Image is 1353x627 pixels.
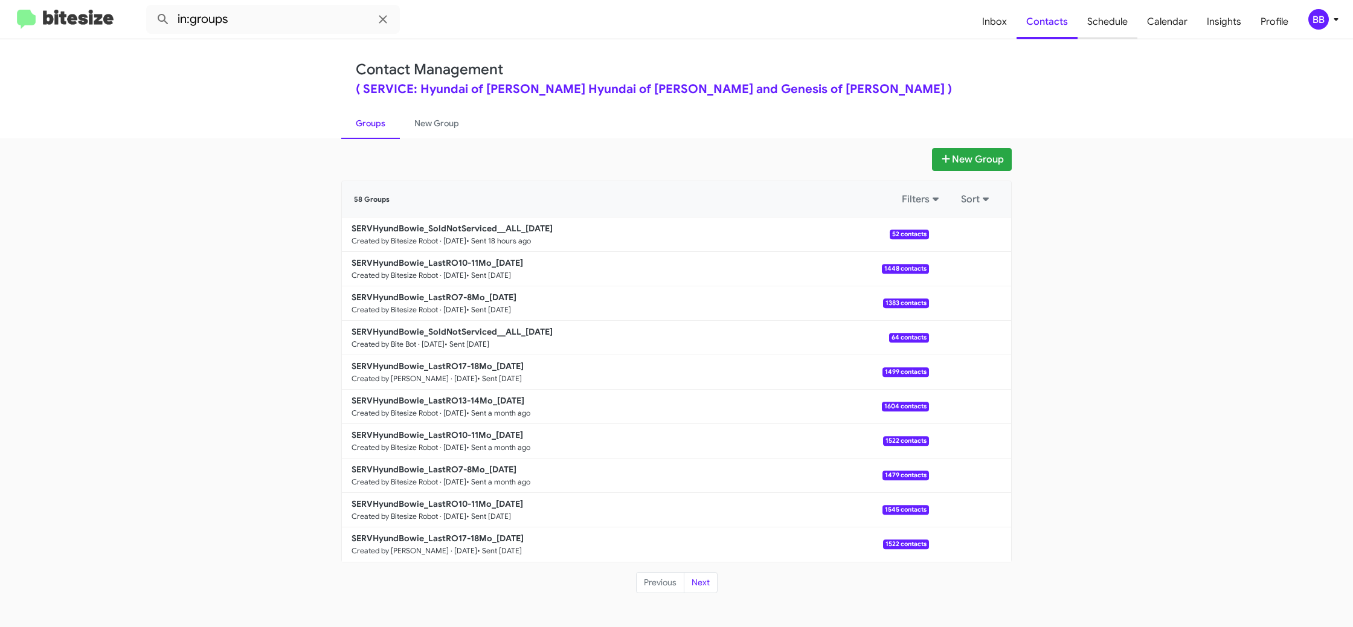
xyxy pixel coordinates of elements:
span: 1545 contacts [882,505,929,515]
small: • Sent a month ago [466,443,530,452]
b: SERVHyundBowie_SoldNotServiced__ALL_[DATE] [352,326,553,337]
small: Created by Bite Bot · [DATE] [352,339,445,349]
span: 1522 contacts [883,436,929,446]
a: Schedule [1078,4,1137,39]
b: SERVHyundBowie_LastRO10-11Mo_[DATE] [352,498,523,509]
div: ( SERVICE: Hyundai of [PERSON_NAME] Hyundai of [PERSON_NAME] and Genesis of [PERSON_NAME] ) [356,83,997,95]
b: SERVHyundBowie_LastRO7-8Mo_[DATE] [352,464,516,475]
a: SERVHyundBowie_SoldNotServiced__ALL_[DATE]Created by Bitesize Robot · [DATE]• Sent 18 hours ago52... [342,217,929,252]
span: 58 Groups [354,195,390,204]
b: SERVHyundBowie_LastRO7-8Mo_[DATE] [352,292,516,303]
small: Created by Bitesize Robot · [DATE] [352,305,466,315]
a: SERVHyundBowie_LastRO10-11Mo_[DATE]Created by Bitesize Robot · [DATE]• Sent a month ago1522 contacts [342,424,929,458]
input: Search [146,5,400,34]
a: Contact Management [356,60,503,79]
small: • Sent [DATE] [477,374,522,384]
button: Sort [954,188,999,210]
span: 1448 contacts [882,264,929,274]
button: Next [684,572,718,594]
b: SERVHyundBowie_LastRO10-11Mo_[DATE] [352,429,523,440]
b: SERVHyundBowie_LastRO17-18Mo_[DATE] [352,361,524,371]
span: 1522 contacts [883,539,929,549]
small: • Sent [DATE] [466,305,511,315]
button: Filters [895,188,949,210]
a: SERVHyundBowie_LastRO17-18Mo_[DATE]Created by [PERSON_NAME] · [DATE]• Sent [DATE]1499 contacts [342,355,929,390]
a: Calendar [1137,4,1197,39]
button: BB [1298,9,1340,30]
a: Profile [1251,4,1298,39]
a: SERVHyundBowie_LastRO13-14Mo_[DATE]Created by Bitesize Robot · [DATE]• Sent a month ago1604 contacts [342,390,929,424]
small: • Sent [DATE] [466,271,511,280]
small: Created by Bitesize Robot · [DATE] [352,443,466,452]
small: • Sent 18 hours ago [466,236,531,246]
span: 52 contacts [890,230,929,239]
small: Created by [PERSON_NAME] · [DATE] [352,374,477,384]
a: Inbox [972,4,1017,39]
button: New Group [932,148,1012,171]
small: • Sent a month ago [466,408,530,418]
small: • Sent [DATE] [466,512,511,521]
a: SERVHyundBowie_LastRO10-11Mo_[DATE]Created by Bitesize Robot · [DATE]• Sent [DATE]1545 contacts [342,493,929,527]
small: Created by Bitesize Robot · [DATE] [352,512,466,521]
a: SERVHyundBowie_LastRO17-18Mo_[DATE]Created by [PERSON_NAME] · [DATE]• Sent [DATE]1522 contacts [342,527,929,562]
small: Created by Bitesize Robot · [DATE] [352,408,466,418]
b: SERVHyundBowie_LastRO10-11Mo_[DATE] [352,257,523,268]
a: SERVHyundBowie_LastRO7-8Mo_[DATE]Created by Bitesize Robot · [DATE]• Sent a month ago1479 contacts [342,458,929,493]
span: 1604 contacts [882,402,929,411]
a: SERVHyundBowie_LastRO7-8Mo_[DATE]Created by Bitesize Robot · [DATE]• Sent [DATE]1383 contacts [342,286,929,321]
small: Created by Bitesize Robot · [DATE] [352,271,466,280]
small: • Sent [DATE] [477,546,522,556]
a: Insights [1197,4,1251,39]
small: Created by [PERSON_NAME] · [DATE] [352,546,477,556]
div: BB [1308,9,1329,30]
span: 1383 contacts [883,298,929,308]
a: SERVHyundBowie_SoldNotServiced__ALL_[DATE]Created by Bite Bot · [DATE]• Sent [DATE]64 contacts [342,321,929,355]
small: Created by Bitesize Robot · [DATE] [352,236,466,246]
a: New Group [400,108,474,139]
b: SERVHyundBowie_LastRO17-18Mo_[DATE] [352,533,524,544]
a: SERVHyundBowie_LastRO10-11Mo_[DATE]Created by Bitesize Robot · [DATE]• Sent [DATE]1448 contacts [342,252,929,286]
small: Created by Bitesize Robot · [DATE] [352,477,466,487]
a: Groups [341,108,400,139]
b: SERVHyundBowie_SoldNotServiced__ALL_[DATE] [352,223,553,234]
b: SERVHyundBowie_LastRO13-14Mo_[DATE] [352,395,524,406]
span: 1479 contacts [882,471,929,480]
small: • Sent [DATE] [445,339,489,349]
span: 64 contacts [889,333,929,342]
small: • Sent a month ago [466,477,530,487]
a: Contacts [1017,4,1078,39]
span: 1499 contacts [882,367,929,377]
